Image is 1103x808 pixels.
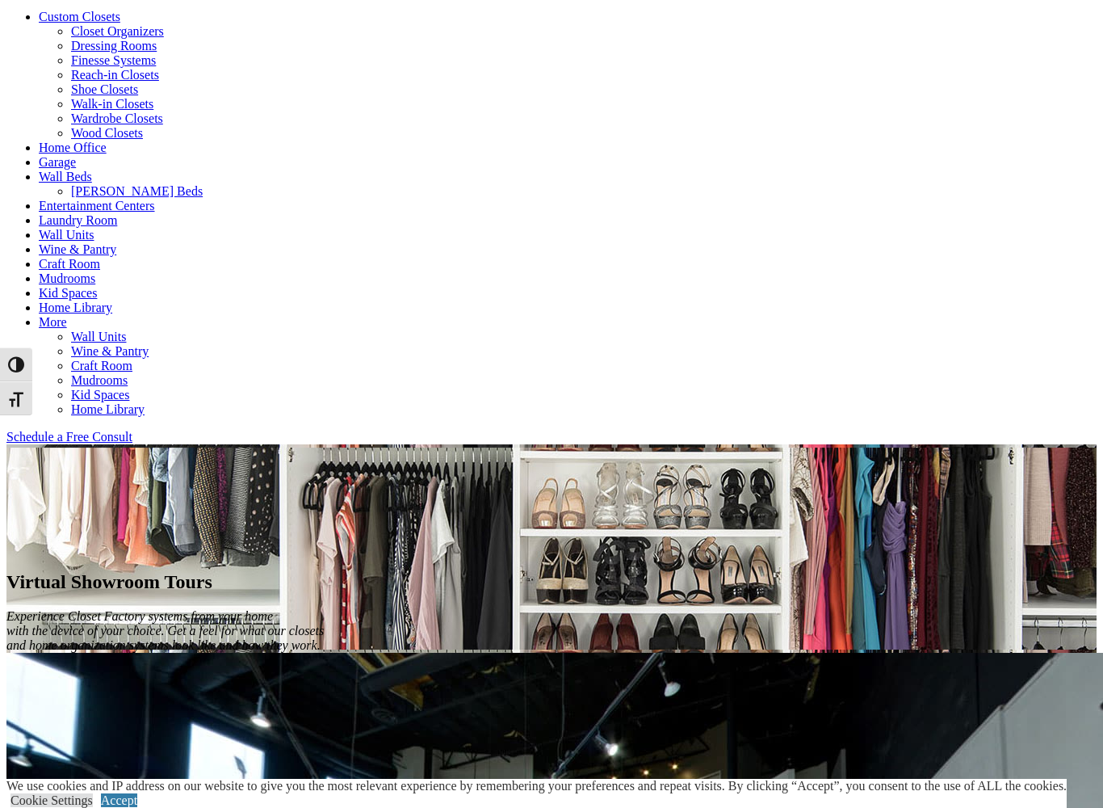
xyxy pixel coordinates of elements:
a: [PERSON_NAME] Beds [71,184,203,198]
a: Home Office [39,141,107,154]
a: Wall Units [71,330,126,343]
a: Wine & Pantry [39,242,116,256]
a: Garage [39,155,76,169]
a: Finesse Systems [71,53,156,67]
a: Wall Units [39,228,94,242]
a: Shoe Closets [71,82,138,96]
a: Kid Spaces [39,286,97,300]
a: Wine & Pantry [71,344,149,358]
a: Kid Spaces [71,388,129,402]
a: More menu text will display only on big screen [39,315,67,329]
a: Craft Room [39,257,100,271]
div: We use cookies and IP address on our website to give you the most relevant experience by remember... [6,779,1067,793]
a: Home Library [39,301,112,314]
a: Reach-in Closets [71,68,159,82]
a: Home Library [71,402,145,416]
em: Experience Closet Factory systems from your home with the device of your choice. Get a feel for w... [6,609,324,652]
a: Walk-in Closets [71,97,153,111]
a: Wood Closets [71,126,143,140]
a: Dressing Rooms [71,39,157,53]
h1: Virtual Showroom Tours [6,571,1097,593]
a: Entertainment Centers [39,199,155,213]
a: Closet Organizers [71,24,164,38]
a: Mudrooms [39,271,95,285]
a: Laundry Room [39,213,117,227]
a: Mudrooms [71,373,128,387]
a: Wall Beds [39,170,92,183]
a: Wardrobe Closets [71,112,163,125]
a: Schedule a Free Consult (opens a dropdown menu) [6,430,132,444]
a: Custom Closets [39,10,120,23]
a: Cookie Settings [10,793,93,807]
a: Accept [101,793,137,807]
a: Craft Room [71,359,132,372]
